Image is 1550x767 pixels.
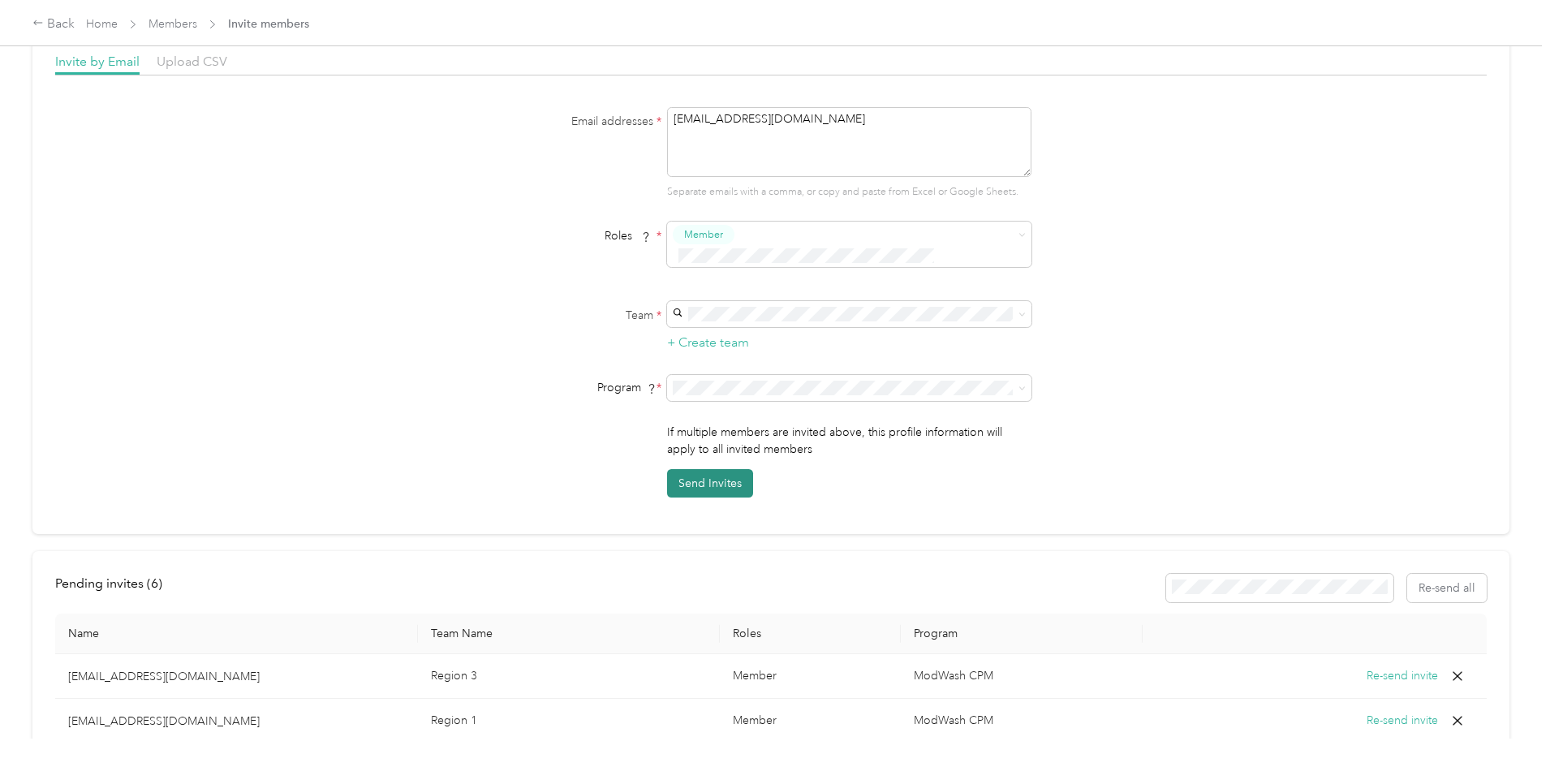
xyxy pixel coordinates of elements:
span: Member [733,713,777,727]
span: Member [733,669,777,683]
span: Invite by Email [55,54,140,69]
span: Region 1 [431,713,477,727]
div: Program [459,379,661,396]
p: [EMAIL_ADDRESS][DOMAIN_NAME] [68,668,405,685]
span: ModWash CPM [914,669,993,683]
button: Member [673,225,734,245]
button: Re-send invite [1367,667,1438,685]
th: Program [901,614,1143,654]
button: Re-send invite [1367,712,1438,730]
div: left-menu [55,574,174,602]
span: ( 6 ) [147,575,162,591]
button: + Create team [667,333,749,353]
span: ModWash CPM [914,713,993,727]
span: Pending invites [55,575,162,591]
p: Separate emails with a comma, or copy and paste from Excel or Google Sheets. [667,185,1031,200]
label: Email addresses [459,113,661,130]
th: Team Name [418,614,720,654]
th: Roles [720,614,901,654]
button: Re-send all [1407,574,1487,602]
label: Team [459,307,661,324]
span: Member [684,227,723,242]
a: Members [149,17,197,31]
iframe: Everlance-gr Chat Button Frame [1459,676,1550,767]
button: Send Invites [667,469,753,498]
textarea: [EMAIL_ADDRESS][DOMAIN_NAME] [667,107,1031,177]
a: Home [86,17,118,31]
span: Invite members [228,15,309,32]
div: Resend all invitations [1166,574,1488,602]
th: Name [55,614,418,654]
span: Roles [599,223,657,248]
p: [EMAIL_ADDRESS][DOMAIN_NAME] [68,713,405,730]
span: Region 3 [431,669,477,683]
span: Upload CSV [157,54,227,69]
div: Back [32,15,75,34]
div: info-bar [55,574,1487,602]
p: If multiple members are invited above, this profile information will apply to all invited members [667,424,1031,458]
